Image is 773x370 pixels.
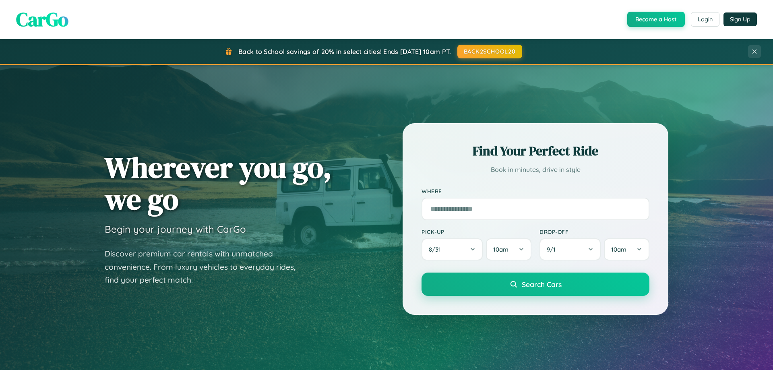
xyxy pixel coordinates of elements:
label: Where [422,188,649,194]
h3: Begin your journey with CarGo [105,223,246,235]
p: Book in minutes, drive in style [422,164,649,176]
button: 10am [604,238,649,260]
span: 10am [611,246,626,253]
label: Pick-up [422,228,531,235]
span: 8 / 31 [429,246,445,253]
span: Search Cars [522,280,562,289]
span: 10am [493,246,508,253]
button: BACK2SCHOOL20 [457,45,522,58]
button: Become a Host [627,12,685,27]
p: Discover premium car rentals with unmatched convenience. From luxury vehicles to everyday rides, ... [105,247,306,287]
button: Login [691,12,719,27]
span: Back to School savings of 20% in select cities! Ends [DATE] 10am PT. [238,48,451,56]
h1: Wherever you go, we go [105,151,332,215]
label: Drop-off [539,228,649,235]
button: Sign Up [723,12,757,26]
span: CarGo [16,6,68,33]
button: 8/31 [422,238,483,260]
h2: Find Your Perfect Ride [422,142,649,160]
button: Search Cars [422,273,649,296]
button: 9/1 [539,238,601,260]
button: 10am [486,238,531,260]
span: 9 / 1 [547,246,560,253]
